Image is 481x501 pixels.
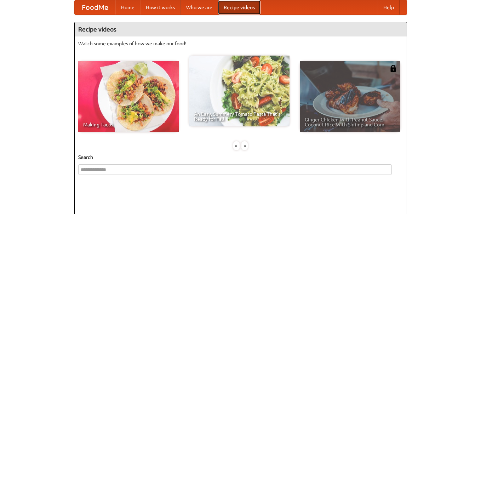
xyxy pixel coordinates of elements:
img: 483408.png [390,65,397,72]
a: Recipe videos [218,0,260,15]
a: An Easy, Summery Tomato Pasta That's Ready for Fall [189,56,290,126]
h5: Search [78,154,403,161]
span: An Easy, Summery Tomato Pasta That's Ready for Fall [194,112,285,121]
a: Making Tacos [78,61,179,132]
div: « [233,141,240,150]
a: Who we are [181,0,218,15]
span: Making Tacos [83,122,174,127]
a: Help [378,0,400,15]
a: How it works [140,0,181,15]
h4: Recipe videos [75,22,407,36]
p: Watch some examples of how we make our food! [78,40,403,47]
a: Home [115,0,140,15]
div: » [241,141,248,150]
a: FoodMe [75,0,115,15]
